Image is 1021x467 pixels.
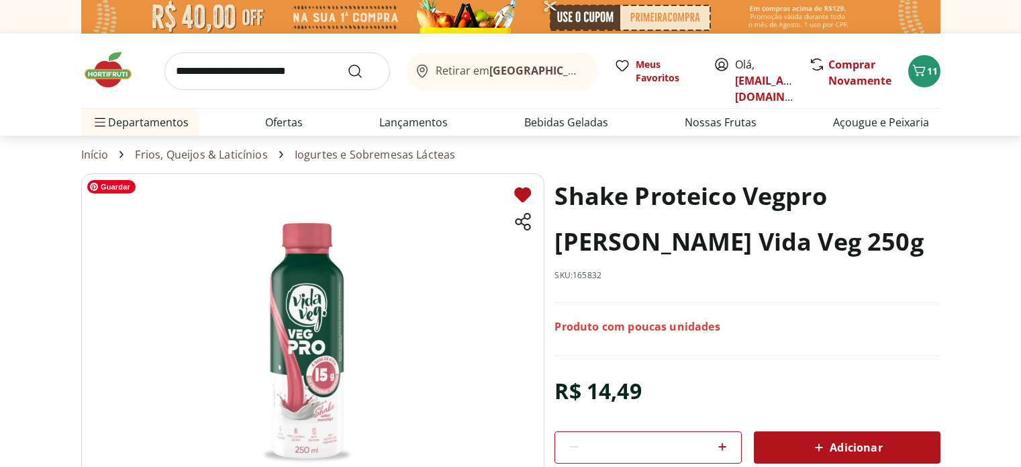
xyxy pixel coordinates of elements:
[379,114,448,130] a: Lançamentos
[489,63,716,78] b: [GEOGRAPHIC_DATA]/[GEOGRAPHIC_DATA]
[833,114,929,130] a: Açougue e Peixaria
[92,106,108,138] button: Menu
[554,270,601,281] p: SKU: 165832
[92,106,189,138] span: Departamentos
[81,148,109,161] a: Início
[614,58,697,85] a: Meus Favoritos
[87,180,136,194] span: Guardar
[735,73,828,104] a: [EMAIL_ADDRESS][DOMAIN_NAME]
[828,57,891,88] a: Comprar Novamente
[735,56,795,105] span: Olá,
[554,372,641,410] div: R$ 14,49
[554,173,940,265] h1: Shake Proteico Vegpro [PERSON_NAME] Vida Veg 250g
[554,319,720,334] p: Produto com poucas unidades
[927,65,938,77] span: 11
[164,52,390,90] input: search
[436,65,584,77] span: Retirar em
[685,114,757,130] a: Nossas Frutas
[347,63,379,79] button: Submit Search
[406,52,598,90] button: Retirar em[GEOGRAPHIC_DATA]/[GEOGRAPHIC_DATA]
[636,58,697,85] span: Meus Favoritos
[135,148,267,161] a: Frios, Queijos & Laticínios
[295,148,456,161] a: Iogurtes e Sobremesas Lácteas
[754,431,940,464] button: Adicionar
[524,114,608,130] a: Bebidas Geladas
[265,114,303,130] a: Ofertas
[811,439,882,456] span: Adicionar
[81,50,148,90] img: Hortifruti
[908,55,940,87] button: Carrinho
